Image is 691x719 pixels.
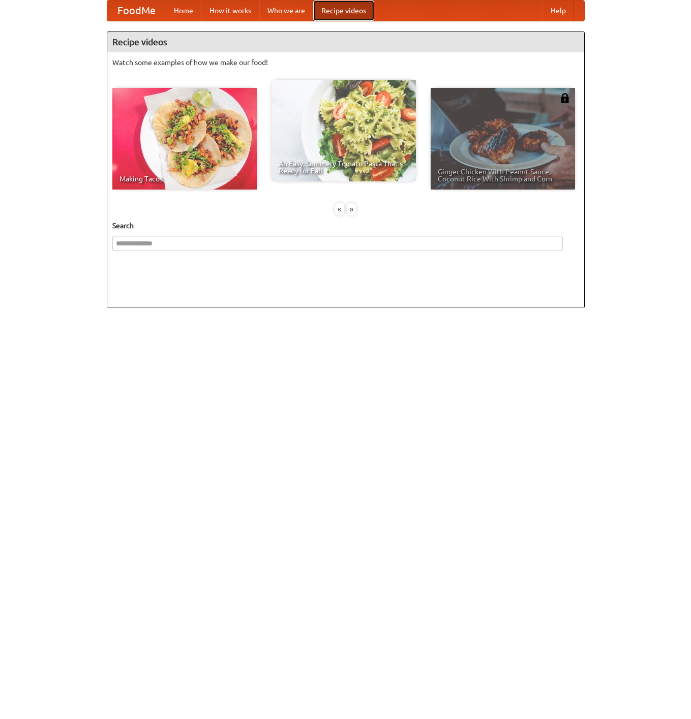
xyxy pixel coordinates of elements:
img: 483408.png [560,93,570,103]
a: Home [166,1,201,21]
div: « [335,203,344,215]
p: Watch some examples of how we make our food! [112,57,579,68]
a: Making Tacos [112,88,257,190]
a: Help [543,1,574,21]
h4: Recipe videos [107,32,584,52]
a: FoodMe [107,1,166,21]
a: Who we are [259,1,313,21]
div: » [347,203,356,215]
span: Making Tacos [119,175,250,182]
a: An Easy, Summery Tomato Pasta That's Ready for Fall [272,80,416,181]
a: Recipe videos [313,1,374,21]
a: How it works [201,1,259,21]
span: An Easy, Summery Tomato Pasta That's Ready for Fall [279,160,409,174]
h5: Search [112,221,579,231]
